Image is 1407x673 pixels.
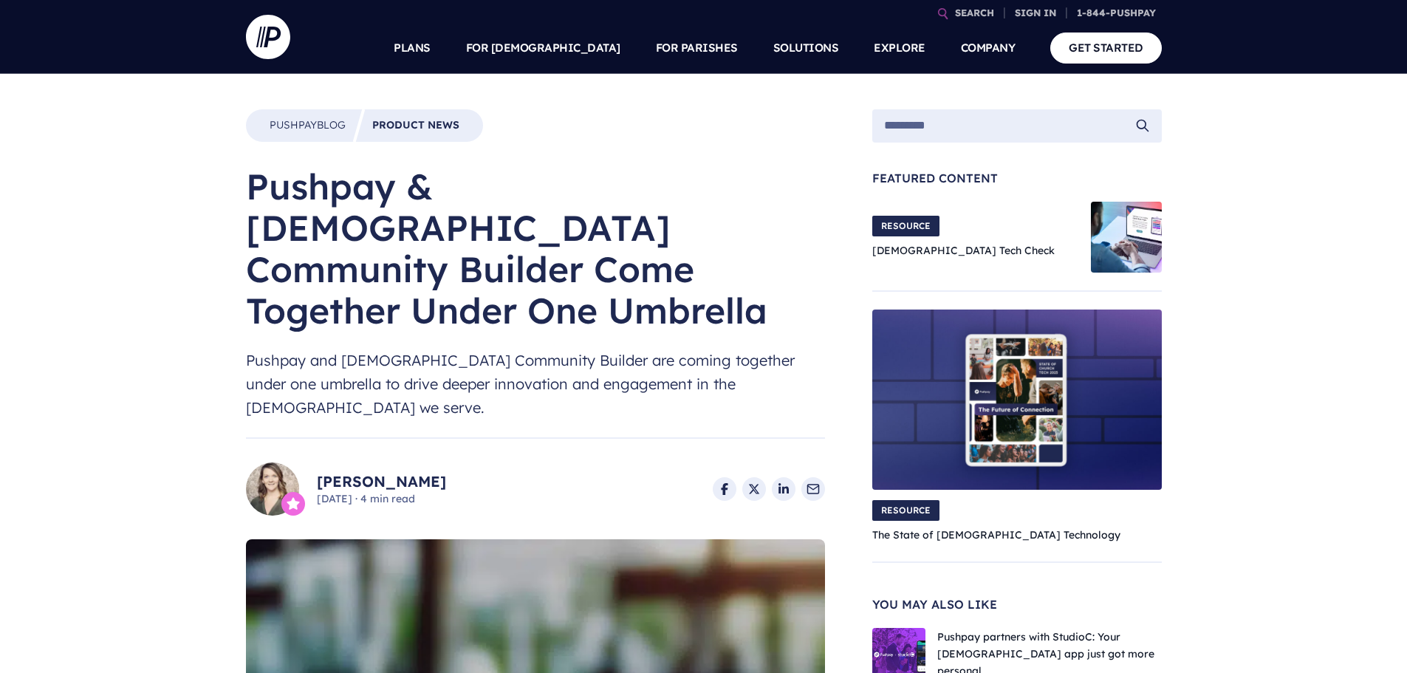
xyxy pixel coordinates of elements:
a: The State of [DEMOGRAPHIC_DATA] Technology [872,528,1120,542]
span: [DATE] 4 min read [317,492,446,507]
a: Share on Facebook [713,477,736,501]
span: Pushpay [270,118,317,131]
a: PushpayBlog [270,118,346,133]
a: EXPLORE [874,22,925,74]
a: Share on X [742,477,766,501]
a: FOR PARISHES [656,22,738,74]
span: Featured Content [872,172,1162,184]
span: You May Also Like [872,598,1162,610]
img: Church Tech Check Blog Hero Image [1091,202,1162,273]
span: RESOURCE [872,216,939,236]
span: RESOURCE [872,500,939,521]
h1: Pushpay & [DEMOGRAPHIC_DATA] Community Builder Come Together Under One Umbrella [246,165,825,331]
a: [PERSON_NAME] [317,471,446,492]
span: Pushpay and [DEMOGRAPHIC_DATA] Community Builder are coming together under one umbrella to drive ... [246,349,825,420]
span: · [355,492,357,505]
a: Share on LinkedIn [772,477,795,501]
a: COMPANY [961,22,1016,74]
a: [DEMOGRAPHIC_DATA] Tech Check [872,244,1055,257]
a: Product News [372,118,459,133]
a: Share via Email [801,477,825,501]
a: PLANS [394,22,431,74]
a: SOLUTIONS [773,22,839,74]
a: GET STARTED [1050,33,1162,63]
img: Chelsea Looney [246,462,299,516]
a: FOR [DEMOGRAPHIC_DATA] [466,22,620,74]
